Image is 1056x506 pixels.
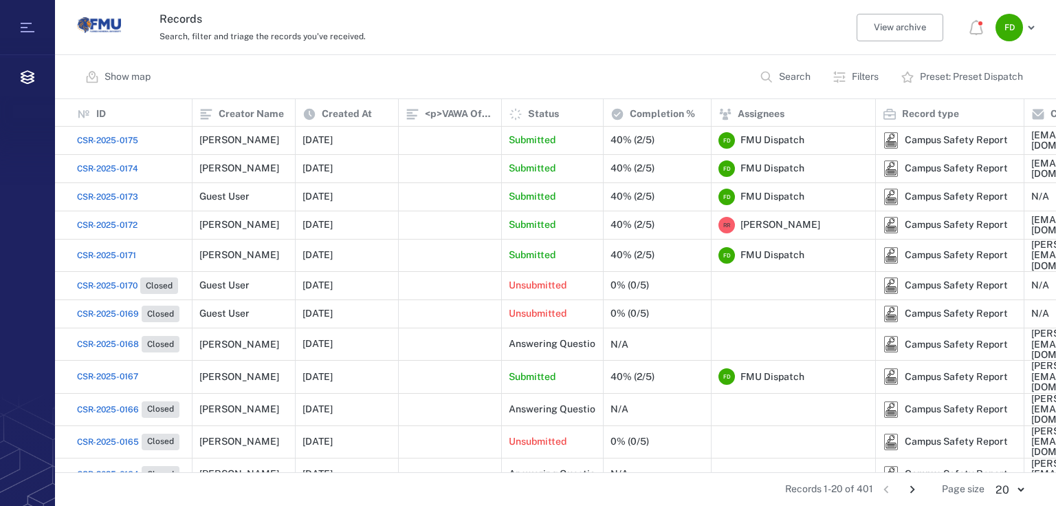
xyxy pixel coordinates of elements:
span: Closed [144,339,177,350]
div: 40% (2/5) [610,135,654,145]
span: FMU Dispatch [740,370,804,384]
span: CSR-2025-0164 [77,468,139,481]
span: Closed [144,308,177,320]
button: Show map [77,61,162,94]
div: Guest User [199,280,250,291]
div: F D [718,160,735,177]
p: ID [96,107,106,121]
p: Show map [104,70,151,84]
span: Closed [144,469,177,481]
div: 20 [984,482,1034,498]
p: [DATE] [302,134,333,147]
span: Closed [144,403,177,415]
p: [DATE] [302,403,333,417]
span: Page size [942,483,984,496]
p: Submitted [509,190,555,204]
span: CSR-2025-0166 [77,403,139,416]
div: 0% (0/5) [610,280,649,291]
button: Preset: Preset Dispatch [892,61,1034,94]
img: icon Campus Safety Report [883,401,899,418]
button: View archive [857,14,943,41]
span: CSR-2025-0170 [77,280,137,292]
p: Submitted [509,249,555,262]
p: Completion % [630,107,695,121]
div: [PERSON_NAME] [199,436,279,447]
div: Campus Safety Report [883,368,899,385]
div: Campus Safety Report [905,308,1008,319]
p: Creator Name [219,107,284,121]
p: [DATE] [302,467,333,481]
div: [PERSON_NAME] [199,220,279,230]
div: Campus Safety Report [905,404,1008,414]
div: N/A [610,469,628,479]
button: Filters [824,61,890,94]
p: [DATE] [302,307,333,321]
div: Campus Safety Report [883,336,899,352]
div: F D [995,14,1023,41]
div: Campus Safety Report [905,135,1008,145]
div: Campus Safety Report [905,469,1008,479]
div: Campus Safety Report [905,339,1008,350]
div: 40% (2/5) [610,250,654,260]
span: FMU Dispatch [740,162,804,176]
div: 0% (0/5) [610,308,649,319]
p: Submitted [509,370,555,384]
div: Campus Safety Report [883,466,899,483]
div: [PERSON_NAME] [199,404,279,414]
a: CSR-2025-0167 [77,370,138,383]
div: Campus Safety Report [905,163,1008,173]
div: Campus Safety Report [905,372,1008,382]
span: CSR-2025-0174 [77,162,138,175]
div: 40% (2/5) [610,191,654,202]
a: CSR-2025-0168Closed [77,336,179,352]
img: icon Campus Safety Report [883,189,899,205]
img: icon Campus Safety Report [883,466,899,483]
span: FMU Dispatch [740,249,804,262]
div: Campus Safety Report [905,436,1008,447]
img: icon Campus Safety Report [883,132,899,149]
a: CSR-2025-0173 [77,191,138,203]
p: Unsubmitted [509,279,566,293]
div: Campus Safety Report [905,191,1008,202]
button: Search [751,61,822,94]
img: icon Campus Safety Report [883,368,899,385]
div: R R [718,217,735,233]
p: [DATE] [302,162,333,176]
div: 40% (2/5) [610,372,654,382]
div: [PERSON_NAME] [199,339,279,350]
img: icon Campus Safety Report [883,434,899,450]
div: Campus Safety Report [883,217,899,233]
p: Answering Questions [509,467,606,481]
div: Campus Safety Report [883,277,899,294]
div: Guest User [199,191,250,202]
span: [PERSON_NAME] [740,218,820,232]
div: Campus Safety Report [883,434,899,450]
p: [DATE] [302,279,333,293]
span: FMU Dispatch [740,134,804,147]
div: N/A [1031,191,1049,202]
a: CSR-2025-0175 [77,134,138,147]
p: Filters [852,70,879,84]
p: [DATE] [302,370,333,384]
a: CSR-2025-0170Closed [77,277,178,294]
nav: pagination navigation [873,478,925,500]
p: Status [528,107,559,121]
button: Go to next page [901,478,923,500]
div: 0% (0/5) [610,436,649,447]
div: Campus Safety Report [905,280,1008,291]
div: 40% (2/5) [610,163,654,173]
div: [PERSON_NAME] [199,250,279,260]
span: Search, filter and triage the records you've received. [159,32,366,41]
div: F D [718,132,735,149]
p: Created At [322,107,372,121]
p: [DATE] [302,337,333,351]
div: F D [718,368,735,385]
a: CSR-2025-0171 [77,249,136,262]
p: [DATE] [302,249,333,262]
a: CSR-2025-0169Closed [77,306,179,322]
span: CSR-2025-0165 [77,436,139,448]
div: N/A [1031,308,1049,319]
